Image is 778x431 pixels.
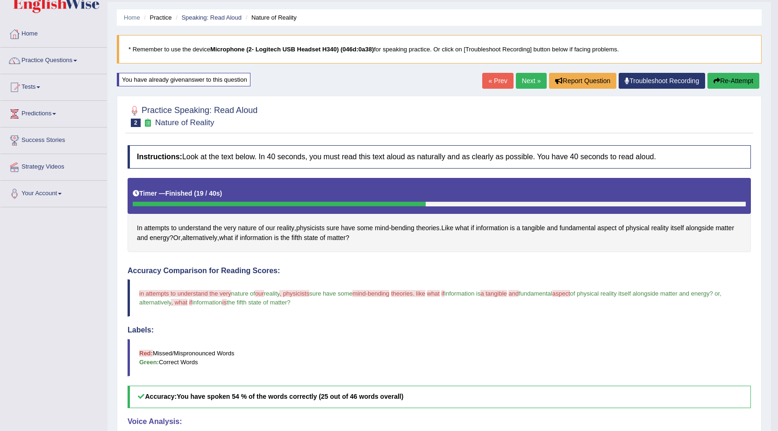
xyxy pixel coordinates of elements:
[143,119,153,127] small: Exam occurring question
[178,223,211,233] span: Click to see word definition
[258,223,264,233] span: Click to see word definition
[128,386,751,408] h5: Accuracy:
[133,190,222,197] h5: Timer —
[240,233,272,243] span: Click to see word definition
[139,290,231,297] span: in attempts to understand the very
[243,13,297,22] li: Nature of Reality
[0,21,107,44] a: Home
[171,299,187,306] span: , what
[117,73,250,86] div: You have already given answer to this question
[219,233,233,243] span: Click to see word definition
[181,14,242,21] a: Speaking: Read Aloud
[619,73,705,89] a: Troubleshoot Recording
[480,290,507,297] span: a tangible
[137,153,182,161] b: Instructions:
[296,223,325,233] span: Click to see word definition
[552,290,570,297] span: aspect
[570,290,709,297] span: of physical reality itself alongside matter and energy
[266,223,275,233] span: Click to see word definition
[128,178,751,252] div: , - . ? , , ?
[142,13,171,22] li: Practice
[287,299,290,306] span: ?
[144,223,170,233] span: Click to see word definition
[391,223,414,233] span: Click to see word definition
[222,299,227,306] span: is
[720,290,721,297] span: ,
[516,73,547,89] a: Next »
[224,223,236,233] span: Click to see word definition
[171,223,177,233] span: Click to see word definition
[671,223,684,233] span: Click to see word definition
[455,223,469,233] span: Click to see word definition
[626,223,650,233] span: Click to see word definition
[427,290,440,297] span: what
[128,417,751,426] h4: Voice Analysis:
[309,290,353,297] span: sure have some
[165,190,193,197] b: Finished
[264,290,280,297] span: reality
[0,154,107,177] a: Strategy Videos
[714,290,720,297] span: or
[128,267,751,275] h4: Accuracy Comparison for Reading Scores:
[155,118,214,127] small: Nature of Reality
[0,181,107,204] a: Your Account
[292,233,302,243] span: Click to see word definition
[709,290,713,297] span: ?
[707,73,759,89] button: Re-Attempt
[357,223,373,233] span: Click to see word definition
[196,190,220,197] b: 19 / 40s
[137,223,143,233] span: Click to see word definition
[117,35,762,64] blockquote: * Remember to use the device for speaking practice. Or click on [Troubleshoot Recording] button b...
[189,299,193,306] span: if
[274,233,278,243] span: Click to see word definition
[238,223,257,233] span: Click to see word definition
[715,223,734,233] span: Click to see word definition
[124,14,140,21] a: Home
[150,233,170,243] span: Click to see word definition
[128,104,257,127] h2: Practice Speaking: Read Aloud
[444,290,480,297] span: information is
[391,290,425,297] span: theories. like
[231,290,255,297] span: nature of
[471,223,474,233] span: Click to see word definition
[192,299,222,306] span: information
[482,73,513,89] a: « Prev
[177,393,403,400] b: You have spoken 54 % of the words correctly (25 out of 46 words overall)
[522,223,545,233] span: Click to see word definition
[220,190,222,197] b: )
[320,233,326,243] span: Click to see word definition
[255,290,264,297] span: our
[416,223,440,233] span: Click to see word definition
[476,223,508,233] span: Click to see word definition
[549,73,616,89] button: Report Question
[510,223,515,233] span: Click to see word definition
[0,48,107,71] a: Practice Questions
[182,233,217,243] span: Click to see word definition
[341,223,355,233] span: Click to see word definition
[227,299,287,306] span: the fifth state of matter
[597,223,616,233] span: Click to see word definition
[559,223,595,233] span: Click to see word definition
[128,145,751,169] h4: Look at the text below. In 40 seconds, you must read this text aloud as naturally and as clearly ...
[519,290,552,297] span: fundamental
[686,223,714,233] span: Click to see word definition
[128,339,751,376] blockquote: Missed/Mispronounced Words Correct Words
[0,101,107,124] a: Predictions
[375,223,389,233] span: Click to see word definition
[139,350,153,357] b: Red:
[131,119,141,127] span: 2
[441,223,453,233] span: Click to see word definition
[327,233,346,243] span: Click to see word definition
[277,223,294,233] span: Click to see word definition
[517,223,521,233] span: Click to see word definition
[210,46,374,53] b: Microphone (2- Logitech USB Headset H340) (046d:0a38)
[0,127,107,151] a: Success Stories
[327,223,339,233] span: Click to see word definition
[235,233,238,243] span: Click to see word definition
[304,233,318,243] span: Click to see word definition
[352,290,389,297] span: mind-bending
[619,223,624,233] span: Click to see word definition
[651,223,669,233] span: Click to see word definition
[508,290,519,297] span: and
[280,233,289,243] span: Click to see word definition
